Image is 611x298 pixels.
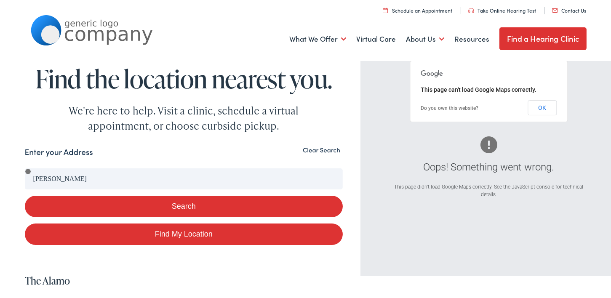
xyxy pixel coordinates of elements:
[25,194,343,216] button: Search
[468,6,474,11] img: utility icon
[406,22,444,53] a: About Us
[388,181,590,197] div: This page didn't load Google Maps correctly. See the JavaScript console for technical details.
[552,5,586,12] a: Contact Us
[25,222,343,243] a: Find My Location
[356,22,396,53] a: Virtual Care
[49,101,318,132] div: We're here to help. Visit a clinic, schedule a virtual appointment, or choose curbside pickup.
[383,5,452,12] a: Schedule an Appointment
[499,26,587,48] a: Find a Hearing Clinic
[454,22,489,53] a: Resources
[552,7,558,11] img: utility icon
[421,85,537,91] span: This page can't load Google Maps correctly.
[25,272,70,286] a: The Alamo
[421,104,479,109] a: Do you own this website?
[388,158,590,173] div: Oops! Something went wrong.
[300,144,343,152] button: Clear Search
[528,98,557,114] button: OK
[25,144,93,157] label: Enter your Address
[25,167,343,188] input: Enter your address or zip code
[289,22,346,53] a: What We Offer
[383,6,388,11] img: utility icon
[468,5,536,12] a: Take Online Hearing Test
[25,63,343,91] h1: Find the location nearest you.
